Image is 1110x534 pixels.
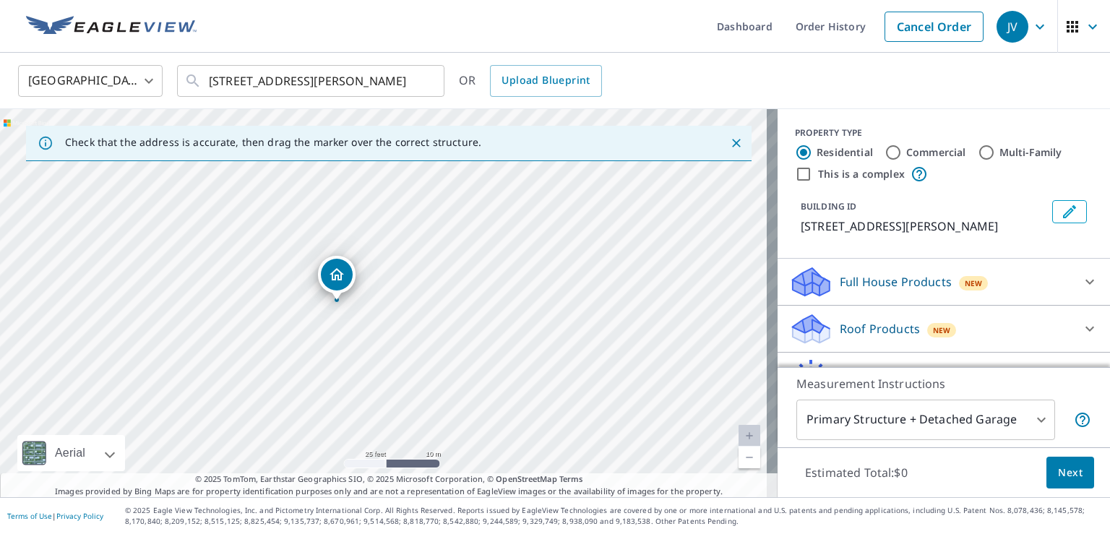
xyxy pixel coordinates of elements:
label: Residential [817,145,873,160]
p: Estimated Total: $0 [793,457,919,488]
img: EV Logo [26,16,197,38]
div: Aerial [17,435,125,471]
div: Full House ProductsNew [789,264,1098,299]
a: Current Level 20, Zoom In Disabled [739,425,760,447]
span: Upload Blueprint [502,72,590,90]
p: Full House Products [840,273,952,290]
a: Upload Blueprint [490,65,601,97]
span: Next [1058,464,1083,482]
p: BUILDING ID [801,200,856,212]
a: Terms of Use [7,511,52,521]
div: Dropped pin, building 1, Residential property, 2024 Jay Ave Mcallen, TX 78504 [318,256,356,301]
p: © 2025 Eagle View Technologies, Inc. and Pictometry International Corp. All Rights Reserved. Repo... [125,505,1103,527]
p: [STREET_ADDRESS][PERSON_NAME] [801,218,1046,235]
p: Roof Products [840,320,920,337]
p: Check that the address is accurate, then drag the marker over the correct structure. [65,136,481,149]
a: OpenStreetMap [496,473,556,484]
div: PROPERTY TYPE [795,126,1093,139]
a: Cancel Order [885,12,984,42]
span: © 2025 TomTom, Earthstar Geographics SIO, © 2025 Microsoft Corporation, © [195,473,583,486]
div: [GEOGRAPHIC_DATA] [18,61,163,101]
span: Your report will include the primary structure and a detached garage if one exists. [1074,411,1091,429]
button: Close [727,134,746,152]
input: Search by address or latitude-longitude [209,61,415,101]
span: New [965,277,983,289]
a: Current Level 20, Zoom Out [739,447,760,468]
label: Commercial [906,145,966,160]
label: This is a complex [818,167,905,181]
div: Roof ProductsNew [789,311,1098,346]
p: Measurement Instructions [796,375,1091,392]
div: JV [997,11,1028,43]
div: OR [459,65,602,97]
p: | [7,512,103,520]
button: Edit building 1 [1052,200,1087,223]
button: Next [1046,457,1094,489]
div: Solar ProductsNew [789,358,1098,393]
span: New [933,324,951,336]
a: Privacy Policy [56,511,103,521]
label: Multi-Family [999,145,1062,160]
a: Terms [559,473,583,484]
div: Primary Structure + Detached Garage [796,400,1055,440]
div: Aerial [51,435,90,471]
